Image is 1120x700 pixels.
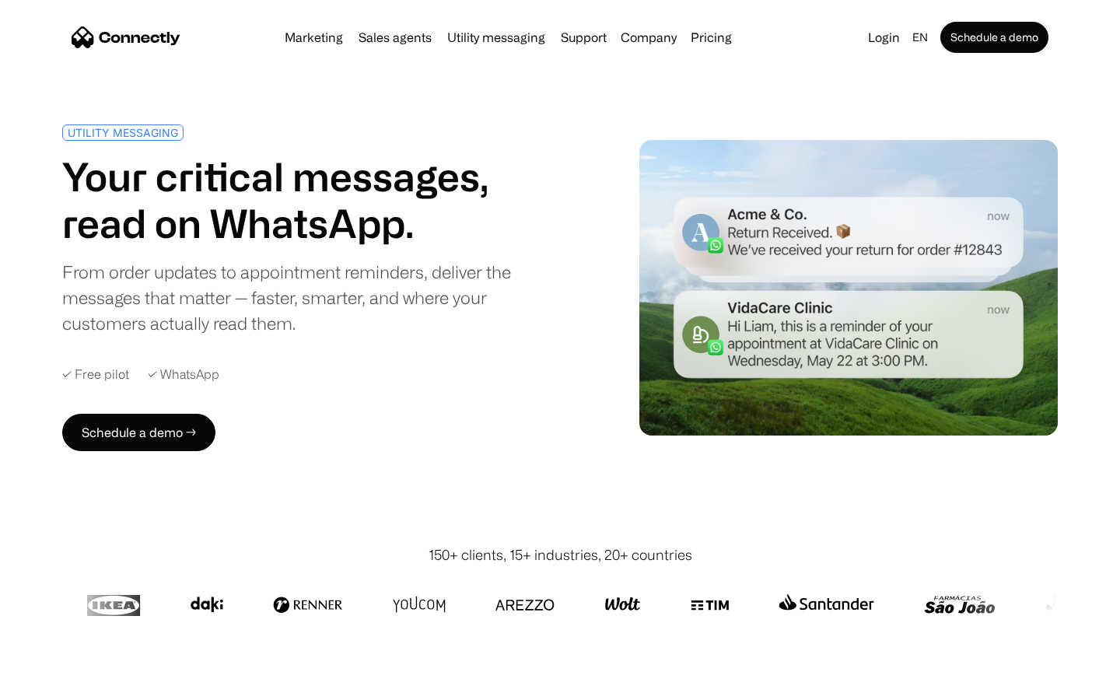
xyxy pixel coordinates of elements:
a: Marketing [278,31,349,44]
a: Login [862,26,906,48]
div: From order updates to appointment reminders, deliver the messages that matter — faster, smarter, ... [62,259,554,336]
div: 150+ clients, 15+ industries, 20+ countries [429,544,692,565]
a: Schedule a demo → [62,414,215,451]
div: Company [621,26,677,48]
a: Schedule a demo [940,22,1048,53]
div: en [912,26,928,48]
div: ✓ Free pilot [62,367,129,382]
a: Sales agents [352,31,438,44]
a: Support [555,31,613,44]
h1: Your critical messages, read on WhatsApp. [62,153,554,247]
ul: Language list [31,673,93,695]
a: Pricing [684,31,738,44]
div: UTILITY MESSAGING [68,127,178,138]
div: ✓ WhatsApp [148,367,219,382]
aside: Language selected: English [16,671,93,695]
a: Utility messaging [441,31,551,44]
